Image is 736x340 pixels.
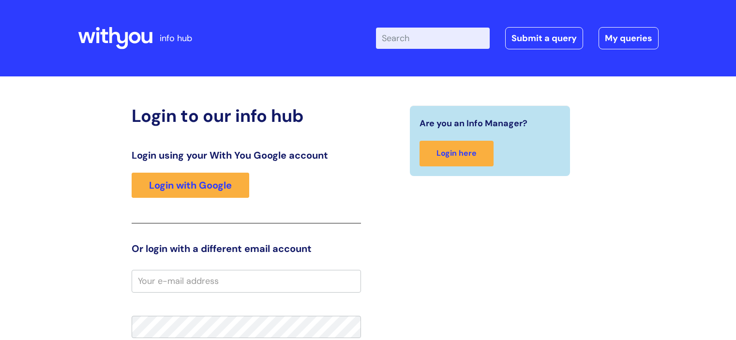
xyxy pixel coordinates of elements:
[132,173,249,198] a: Login with Google
[132,105,361,126] h2: Login to our info hub
[420,116,527,131] span: Are you an Info Manager?
[505,27,583,49] a: Submit a query
[376,28,490,49] input: Search
[132,243,361,254] h3: Or login with a different email account
[420,141,494,166] a: Login here
[132,149,361,161] h3: Login using your With You Google account
[599,27,659,49] a: My queries
[160,30,192,46] p: info hub
[132,270,361,292] input: Your e-mail address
